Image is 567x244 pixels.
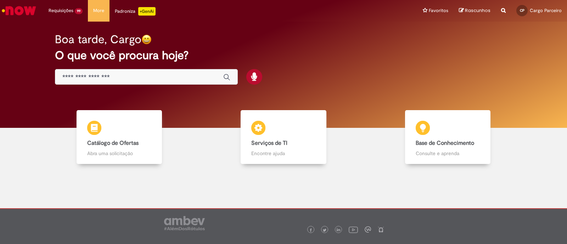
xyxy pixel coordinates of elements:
span: 99 [75,8,83,14]
b: Base de Conhecimento [416,140,474,147]
a: Serviços de TI Encontre ajuda [201,110,365,164]
img: logo_footer_naosei.png [378,226,384,233]
b: Serviços de TI [251,140,287,147]
p: +GenAi [138,7,156,16]
p: Encontre ajuda [251,150,315,157]
img: logo_footer_youtube.png [349,225,358,234]
span: Requisições [49,7,73,14]
span: Rascunhos [465,7,490,14]
span: CP [520,8,524,13]
a: Catálogo de Ofertas Abra uma solicitação [37,110,201,164]
img: logo_footer_facebook.png [309,228,313,232]
h2: O que você procura hoje? [55,49,512,62]
a: Rascunhos [459,7,490,14]
p: Abra uma solicitação [87,150,151,157]
img: logo_footer_workplace.png [365,226,371,233]
span: Favoritos [429,7,448,14]
h2: Boa tarde, Cargo [55,33,141,46]
a: Base de Conhecimento Consulte e aprenda [366,110,530,164]
img: logo_footer_linkedin.png [337,228,340,232]
p: Consulte e aprenda [416,150,480,157]
img: happy-face.png [141,34,152,45]
img: logo_footer_ambev_rotulo_gray.png [164,216,205,230]
span: More [93,7,104,14]
span: Cargo Parceiro [530,7,562,13]
img: ServiceNow [1,4,37,18]
div: Padroniza [115,7,156,16]
b: Catálogo de Ofertas [87,140,139,147]
img: logo_footer_twitter.png [323,228,326,232]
